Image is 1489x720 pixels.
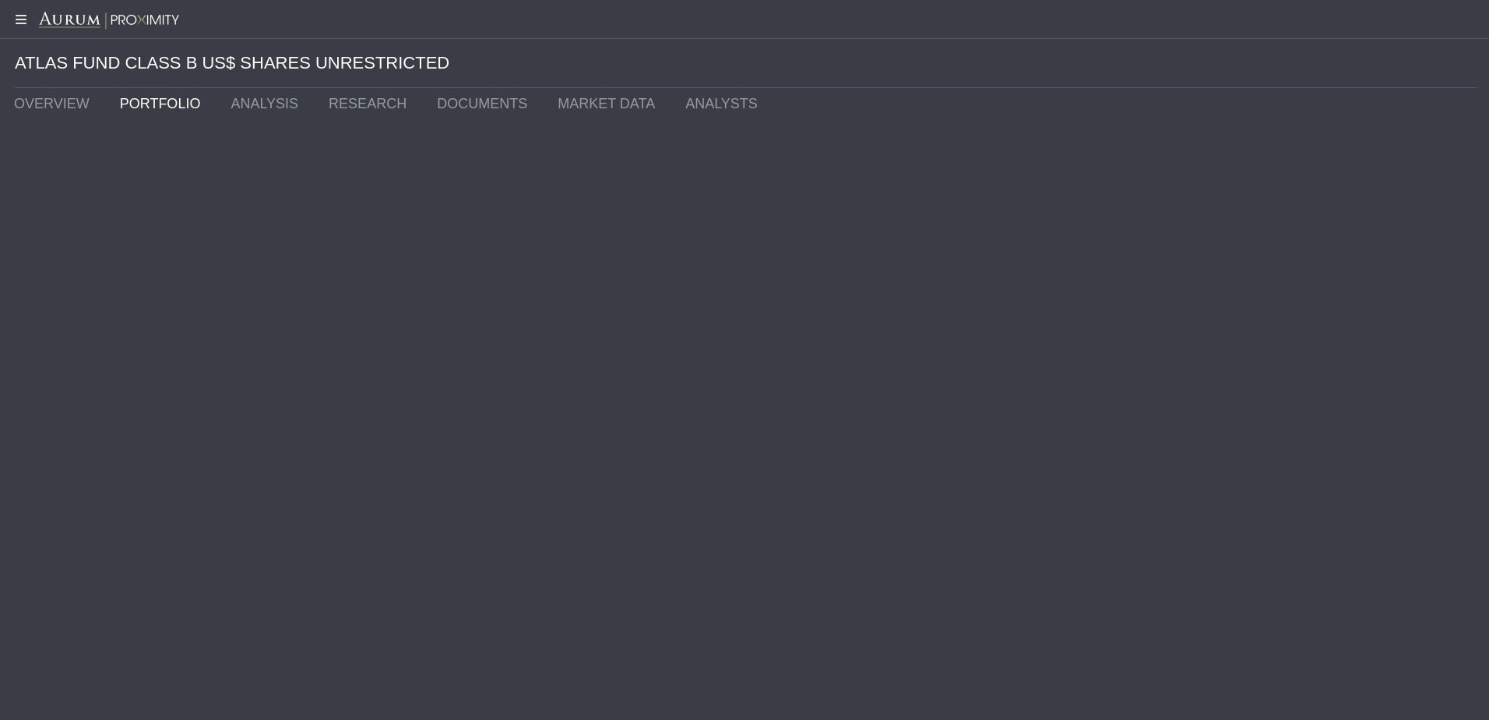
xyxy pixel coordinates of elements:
[546,88,674,119] a: MARKET DATA
[317,88,425,119] a: RESEARCH
[219,88,317,119] a: ANALYSIS
[425,88,546,119] a: DOCUMENTS
[108,88,220,119] a: PORTFOLIO
[39,12,179,30] img: Aurum-Proximity%20white.svg
[2,88,108,119] a: OVERVIEW
[15,39,1477,88] div: ATLAS FUND CLASS B US$ SHARES UNRESTRICTED
[674,88,776,119] a: ANALYSTS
